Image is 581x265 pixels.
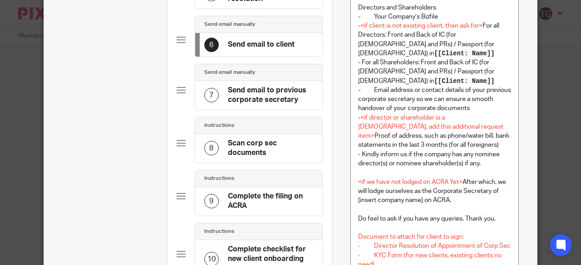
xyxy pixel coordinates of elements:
[204,194,219,208] div: 9
[358,12,512,21] p: - Your Company’s Bizfile
[358,178,512,205] p: After which, we will lodge ourselves as the Corporate Secretary of [insert company name] on ACRA.
[434,50,495,57] span: [[Client: Name]]
[358,234,464,240] span: Document to attach for client to sign:
[204,228,234,235] h4: Instructions
[204,88,219,102] div: 7
[228,192,313,211] h4: Complete the filing on ACRA
[204,38,219,52] div: 6
[204,69,255,76] h4: Send email manually
[434,77,495,85] span: [[Client: Name]]
[228,139,313,158] h4: Scan corp sec documents
[358,115,505,140] span: <if director or shareholder is a [DEMOGRAPHIC_DATA], add this additional request item>
[358,179,463,185] span: <if we have not lodged on ACRA Yet>
[228,40,295,49] h4: Send email to client
[358,86,512,113] p: - Email address or contact details of your previous corporate secretary so we can ensure a smooth...
[228,86,313,105] h4: Send email to previous corporate secretary
[360,23,483,29] span: <if client is not existing client, then ask for>
[204,122,234,129] h4: Instructions
[358,21,512,58] p: - For all Directors: Front and Back of IC (for [DEMOGRAPHIC_DATA] and PRs) / Passport (for [DEMOG...
[358,150,512,169] p: - Kindly inform us if the company has any nominee director(s) or nominee shareholder(s) if any.
[204,21,255,28] h4: Send email manually
[358,58,512,86] p: - For all Shareholders: Front and Back of IC (for [DEMOGRAPHIC_DATA] and PRs) / Passport (for [DE...
[358,243,511,249] span: - Director Resolution of Appointment of Corp Sec
[204,175,234,182] h4: Instructions
[358,214,512,223] p: Do feel to ask if you have any queries. Thank you.
[358,113,512,150] p: - Proof of address, such as phone/water bill, bank statements in the last 3 months (for all forei...
[204,141,219,155] div: 8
